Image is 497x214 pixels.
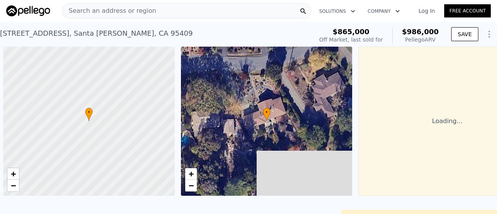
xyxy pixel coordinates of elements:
a: Zoom in [7,168,19,180]
div: • [85,108,93,121]
div: Pellego ARV [402,36,439,43]
img: Pellego [6,5,50,16]
button: Show Options [481,26,497,42]
span: − [11,181,16,190]
a: Zoom in [185,168,197,180]
button: Company [361,4,406,18]
span: + [188,169,193,179]
div: • [263,108,271,121]
span: $865,000 [333,28,370,36]
button: SAVE [451,27,478,41]
button: Solutions [313,4,361,18]
a: Log In [409,7,444,15]
a: Free Account [444,4,491,17]
span: Search an address or region [63,6,156,16]
span: + [11,169,16,179]
span: − [188,181,193,190]
div: Off Market, last sold for [319,36,383,43]
span: • [263,109,271,116]
span: • [85,109,93,116]
a: Zoom out [185,180,197,191]
a: Zoom out [7,180,19,191]
span: $986,000 [402,28,439,36]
